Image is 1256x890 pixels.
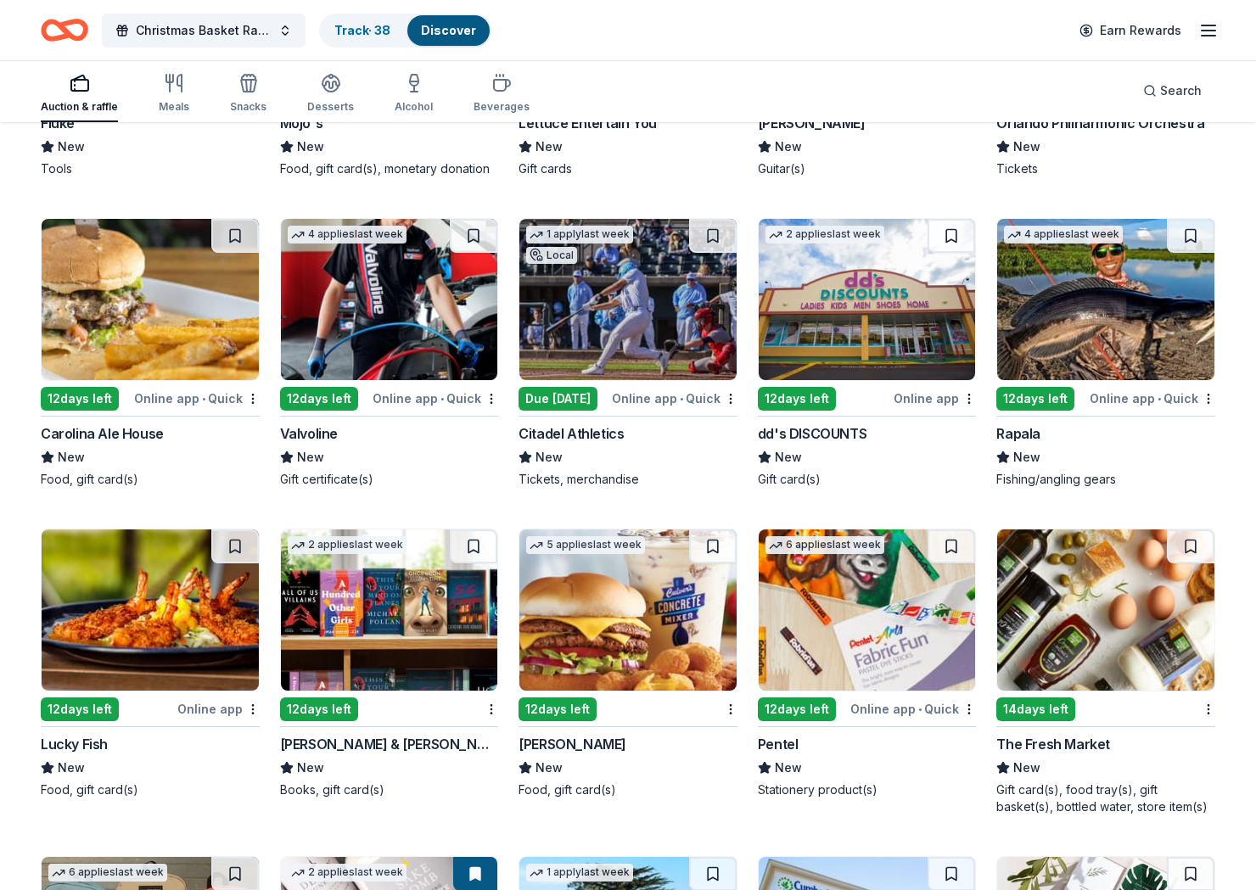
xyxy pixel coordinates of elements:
a: Earn Rewards [1069,15,1192,46]
img: Image for Carolina Ale House [42,219,259,380]
a: Image for Lucky Fish12days leftOnline appLucky FishNewFood, gift card(s) [41,529,260,798]
span: New [58,137,85,157]
span: New [775,447,802,467]
div: Pentel [758,734,799,754]
button: Meals [159,66,189,122]
span: New [297,447,324,467]
span: Search [1160,81,1202,101]
div: Gift card(s) [758,471,977,488]
div: Books, gift card(s) [280,781,499,798]
div: 4 applies last week [288,226,407,243]
a: Discover [421,23,476,37]
span: New [1013,137,1040,157]
div: Beverages [474,100,530,114]
div: [PERSON_NAME] & [PERSON_NAME] [280,734,499,754]
a: Image for Culver's 5 applieslast week12days left[PERSON_NAME]NewFood, gift card(s) [519,529,737,798]
div: 5 applies last week [526,536,645,554]
img: Image for dd's DISCOUNTS [759,219,976,380]
div: Rapala [996,423,1040,444]
div: Tools [41,160,260,177]
div: 12 days left [996,387,1074,411]
div: 12 days left [280,387,358,411]
div: 12 days left [758,387,836,411]
div: Gift card(s), food tray(s), gift basket(s), bottled water, store item(s) [996,781,1215,815]
a: Image for Valvoline4 applieslast week12days leftOnline app•QuickValvolineNewGift certificate(s) [280,218,499,488]
button: Alcohol [395,66,433,122]
a: Image for Citadel Athletics1 applylast weekLocalDue [DATE]Online app•QuickCitadel AthleticsNewTic... [519,218,737,488]
a: Image for Pentel6 applieslast week12days leftOnline app•QuickPentelNewStationery product(s) [758,529,977,798]
a: Image for Barnes & Noble2 applieslast week12days left[PERSON_NAME] & [PERSON_NAME]NewBooks, gift ... [280,529,499,798]
button: Snacks [230,66,266,122]
a: Home [41,10,88,50]
div: 1 apply last week [526,864,633,882]
div: Fishing/angling gears [996,471,1215,488]
div: Online app Quick [373,388,498,409]
a: Track· 38 [334,23,390,37]
div: Lettuce Entertain You [519,113,657,133]
span: • [202,392,205,406]
div: 6 applies last week [765,536,884,554]
span: New [535,137,563,157]
button: Christmas Basket Raffle [102,14,306,48]
div: Auction & raffle [41,100,118,114]
div: Alcohol [395,100,433,114]
div: Online app Quick [850,698,976,719]
img: Image for Rapala [997,219,1214,380]
button: Auction & raffle [41,66,118,122]
span: Christmas Basket Raffle [136,20,272,41]
div: Tickets, merchandise [519,471,737,488]
div: Guitar(s) [758,160,977,177]
div: Food, gift card(s) [41,781,260,798]
div: Orlando Philharmonic Orchestra [996,113,1204,133]
img: Image for Barnes & Noble [281,529,498,691]
span: • [918,702,922,716]
div: Food, gift card(s) [41,471,260,488]
div: Online app Quick [1090,388,1215,409]
span: New [58,758,85,778]
span: New [1013,758,1040,778]
div: 12 days left [758,697,836,721]
span: New [58,447,85,467]
div: Gift cards [519,160,737,177]
span: New [535,447,563,467]
img: Image for Pentel [759,529,976,691]
button: Beverages [474,66,530,122]
div: 2 applies last week [288,864,407,882]
div: Local [526,247,577,264]
div: The Fresh Market [996,734,1110,754]
div: Gift certificate(s) [280,471,499,488]
div: Snacks [230,100,266,114]
div: 2 applies last week [765,226,884,243]
img: Image for The Fresh Market [997,529,1214,691]
div: Mojo's [280,113,323,133]
a: Image for dd's DISCOUNTS2 applieslast week12days leftOnline appdd's DISCOUNTSNewGift card(s) [758,218,977,488]
div: Due [DATE] [519,387,597,411]
span: New [297,137,324,157]
div: Stationery product(s) [758,781,977,798]
div: 12 days left [41,697,119,721]
div: Online app [177,698,260,719]
div: 12 days left [519,697,597,721]
div: Fluke [41,113,75,133]
a: Image for The Fresh Market14days leftThe Fresh MarketNewGift card(s), food tray(s), gift basket(s... [996,529,1215,815]
div: Tickets [996,160,1215,177]
img: Image for Valvoline [281,219,498,380]
span: • [1158,392,1161,406]
img: Image for Citadel Athletics [519,219,737,380]
div: Meals [159,100,189,114]
span: • [440,392,444,406]
div: Citadel Athletics [519,423,624,444]
div: Online app [894,388,976,409]
div: Online app Quick [612,388,737,409]
img: Image for Culver's [519,529,737,691]
span: New [535,758,563,778]
a: Image for Carolina Ale House12days leftOnline app•QuickCarolina Ale HouseNewFood, gift card(s) [41,218,260,488]
div: 12 days left [41,387,119,411]
a: Image for Rapala4 applieslast week12days leftOnline app•QuickRapalaNewFishing/angling gears [996,218,1215,488]
span: New [775,137,802,157]
div: Lucky Fish [41,734,108,754]
div: Desserts [307,100,354,114]
div: 4 applies last week [1004,226,1123,243]
div: [PERSON_NAME] [519,734,626,754]
button: Desserts [307,66,354,122]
